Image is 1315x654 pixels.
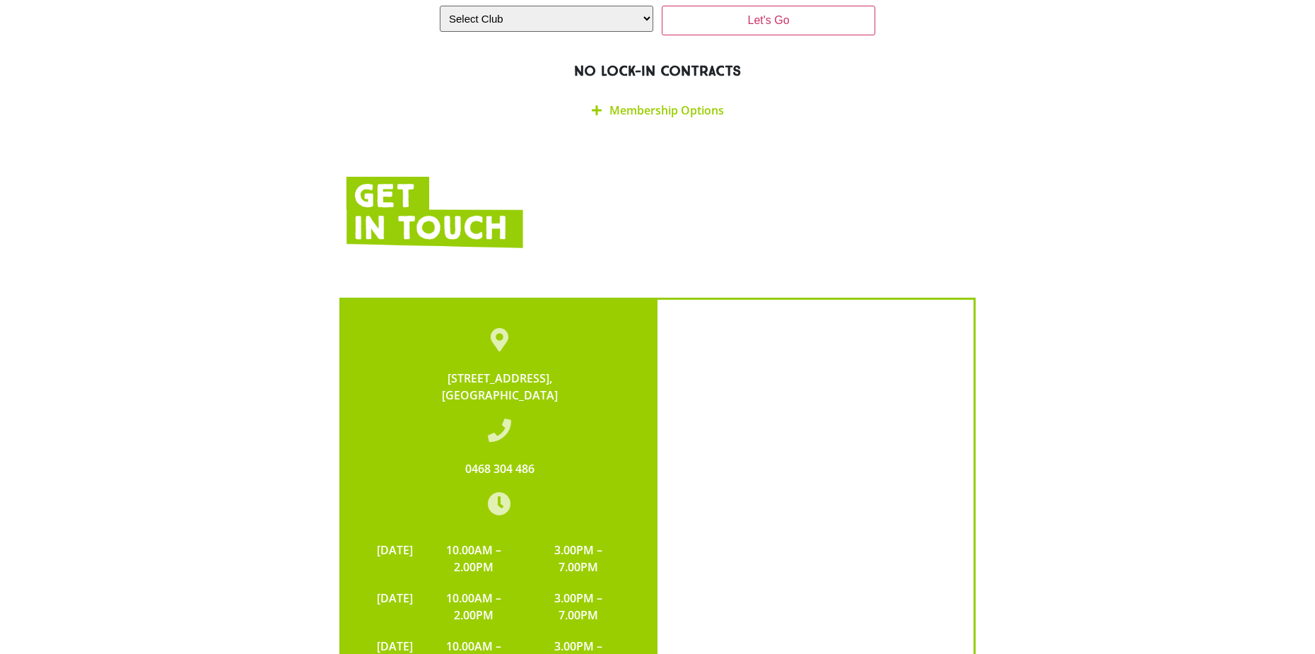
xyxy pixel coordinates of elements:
[346,62,969,80] h2: NO LOCK-IN CONTRACTS
[465,461,534,477] a: 0468 304 486
[370,583,420,631] td: [DATE]
[528,535,629,583] td: 3.00PM – 7.00PM
[662,6,875,35] input: Let's Go
[440,94,875,127] div: Membership Options
[609,103,724,118] a: Membership Options
[442,370,558,403] a: [STREET_ADDRESS],[GEOGRAPHIC_DATA]
[420,535,528,583] td: 10.00AM – 2.00PM
[420,583,528,631] td: 10.00AM – 2.00PM
[528,583,629,631] td: 3.00PM – 7.00PM
[370,535,420,583] td: [DATE]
